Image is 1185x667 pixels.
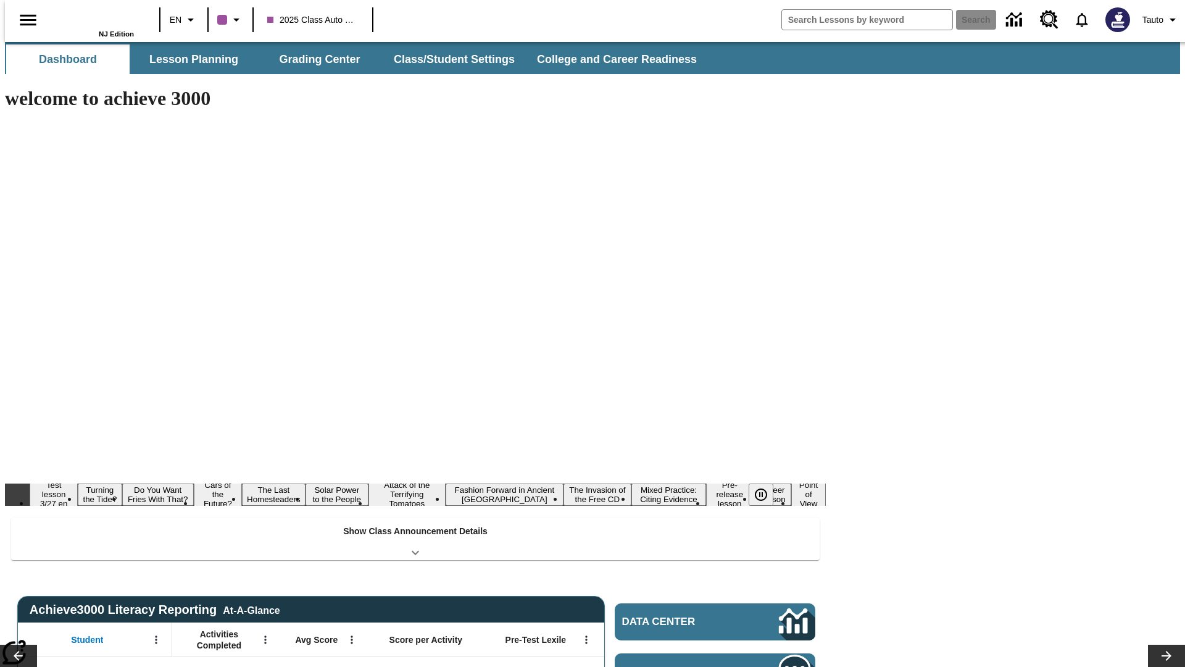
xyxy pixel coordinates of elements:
a: Notifications [1066,4,1098,36]
span: Score per Activity [389,634,463,645]
button: Open Menu [343,631,361,649]
button: Slide 3 Do You Want Fries With That? [122,484,194,506]
button: Slide 8 Fashion Forward in Ancient Rome [446,484,563,506]
button: Slide 7 Attack of the Terrifying Tomatoes [368,479,446,510]
button: Grading Center [258,44,381,74]
div: SubNavbar [5,44,708,74]
span: Achieve3000 Literacy Reporting [30,603,280,617]
span: Data Center [622,616,738,628]
button: Slide 11 Pre-release lesson [706,479,753,510]
button: Slide 4 Cars of the Future? [194,479,242,510]
a: Data Center [615,603,815,640]
img: Avatar [1105,7,1130,32]
button: Open Menu [256,631,275,649]
span: EN [170,14,181,27]
div: Show Class Announcement Details [11,518,820,560]
button: Slide 5 The Last Homesteaders [242,484,306,506]
span: NJ Edition [99,30,134,38]
button: Language: EN, Select a language [164,9,204,31]
button: Pause [749,484,773,506]
p: Show Class Announcement Details [343,525,488,538]
input: search field [782,10,952,30]
button: Slide 1 Test lesson 3/27 en [30,479,78,510]
button: Profile/Settings [1137,9,1185,31]
button: Class/Student Settings [384,44,525,74]
button: College and Career Readiness [527,44,707,74]
button: Class color is purple. Change class color [212,9,249,31]
div: Pause [749,484,786,506]
button: Slide 6 Solar Power to the People [306,484,368,506]
button: Dashboard [6,44,130,74]
button: Open Menu [147,631,165,649]
button: Lesson carousel, Next [1148,645,1185,667]
button: Slide 13 Point of View [791,479,826,510]
span: Tauto [1142,14,1163,27]
button: Lesson Planning [132,44,256,74]
button: Select a new avatar [1098,4,1137,36]
div: At-A-Glance [223,603,280,616]
button: Slide 2 Turning the Tide? [78,484,122,506]
div: SubNavbar [5,42,1180,74]
a: Home [54,6,134,30]
button: Slide 9 The Invasion of the Free CD [563,484,631,506]
span: 2025 Class Auto Grade 13 [267,14,359,27]
button: Open Menu [577,631,596,649]
button: Open side menu [10,2,46,38]
span: Avg Score [295,634,338,645]
div: Home [54,4,134,38]
h1: welcome to achieve 3000 [5,87,826,110]
span: Activities Completed [178,629,260,651]
span: Student [71,634,103,645]
button: Slide 10 Mixed Practice: Citing Evidence [631,484,707,506]
span: Pre-Test Lexile [505,634,567,645]
a: Resource Center, Will open in new tab [1033,3,1066,36]
a: Data Center [999,3,1033,37]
